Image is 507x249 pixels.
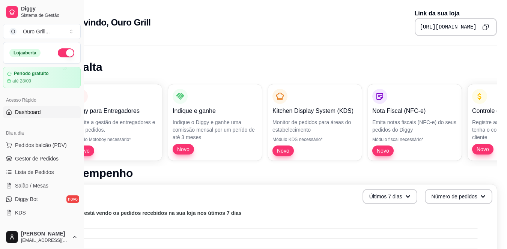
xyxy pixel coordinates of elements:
p: Diggy para Entregadores [73,106,158,115]
button: Número de pedidos [425,189,492,204]
pre: [URL][DOMAIN_NAME] [420,23,477,31]
button: Alterar Status [58,48,74,57]
button: Diggy para EntregadoresFacilite a gestão de entregadores e seus pedidos.Módulo Motoboy necessário... [68,84,162,160]
span: [PERSON_NAME] [21,231,69,237]
span: O [9,28,17,35]
span: Diggy [21,6,78,12]
h2: Bem vindo, Ouro Grill [62,16,150,28]
span: KDS [15,209,26,216]
span: Sistema de Gestão [21,12,78,18]
p: Módulo KDS necessário* [272,136,357,142]
span: Diggy Bot [15,195,38,203]
p: Monitor de pedidos para áreas do estabelecimento [272,118,357,133]
span: Pedidos balcão (PDV) [15,141,67,149]
p: Facilite a gestão de entregadores e seus pedidos. [73,118,158,133]
article: Período gratuito [14,71,49,76]
p: Kitchen Display System (KDS) [272,106,357,115]
article: até 28/09 [12,78,31,84]
span: Novo [174,145,193,153]
p: Indique o Diggy e ganhe uma comissão mensal por um perído de até 3 meses [173,118,257,141]
p: Link da sua loja [415,9,497,18]
p: Módulo Motoboy necessário* [73,136,158,142]
button: Select a team [3,24,81,39]
div: Dia a dia [3,127,81,139]
p: Nota Fiscal (NFC-e) [372,106,457,115]
button: [PERSON_NAME][EMAIL_ADDRESS][DOMAIN_NAME] [3,228,81,246]
p: Módulo fiscal necessário* [372,136,457,142]
button: Copy to clipboard [480,21,492,33]
a: Salão / Mesas [3,180,81,192]
span: Salão / Mesas [15,182,48,189]
a: Diggy Botnovo [3,193,81,205]
a: Gestor de Pedidos [3,153,81,165]
button: Últimos 7 dias [363,189,417,204]
span: Lista de Pedidos [15,168,54,176]
text: Você está vendo os pedidos recebidos na sua loja nos útimos 7 dias [71,210,242,216]
p: Emita notas fiscais (NFC-e) do seus pedidos do Diggy [372,118,457,133]
a: DiggySistema de Gestão [3,3,81,21]
button: Nota Fiscal (NFC-e)Emita notas fiscais (NFC-e) do seus pedidos do DiggyMódulo fiscal necessário*Novo [368,84,462,160]
span: Novo [274,147,292,154]
button: Pedidos balcão (PDV) [3,139,81,151]
button: Indique e ganheIndique o Diggy e ganhe uma comissão mensal por um perído de até 3 mesesNovo [168,84,262,160]
span: Novo [374,147,392,154]
h1: Em alta [62,60,497,74]
a: KDS [3,207,81,219]
a: Dashboard [3,106,81,118]
a: Período gratuitoaté 28/09 [3,67,81,88]
button: Kitchen Display System (KDS)Monitor de pedidos para áreas do estabelecimentoMódulo KDS necessário... [268,84,362,160]
div: Loja aberta [9,49,41,57]
a: Lista de Pedidos [3,166,81,178]
span: Gestor de Pedidos [15,155,59,162]
span: [EMAIL_ADDRESS][DOMAIN_NAME] [21,237,69,243]
div: Acesso Rápido [3,94,81,106]
h1: Desempenho [62,166,497,180]
div: Ouro Grill ... [23,28,50,35]
span: Dashboard [15,108,41,116]
p: Indique e ganhe [173,106,257,115]
span: Novo [474,145,492,153]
